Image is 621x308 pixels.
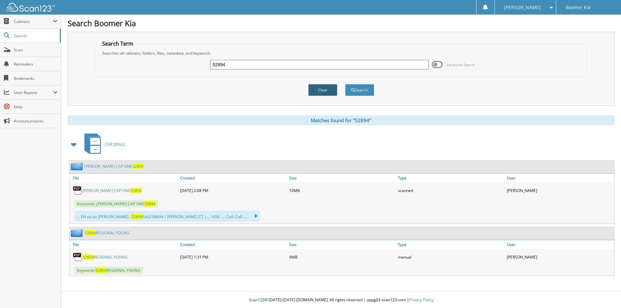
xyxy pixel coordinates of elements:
[308,84,337,96] button: Clear
[82,254,94,260] span: 52894
[70,240,179,249] a: File
[82,254,127,260] a: 52894REGIONAL YOUNG
[505,240,614,249] a: User
[74,267,143,274] span: Keywords: REGIONAL YOUNG
[179,174,288,182] a: Created
[14,76,58,81] span: Bookmarks
[132,164,144,169] span: 52894
[396,240,505,249] a: Type
[179,250,288,263] div: [DATE] 1:31 PM
[74,200,158,207] span: Keywords: [PERSON_NAME] CAP ONE
[6,3,55,12] img: scan123-logo-white.svg
[396,184,505,197] div: scanned
[84,230,96,236] span: 52894
[14,90,53,95] span: User Reports
[505,250,614,263] div: [PERSON_NAME]
[130,188,142,193] span: 52894
[589,277,621,308] iframe: Chat Widget
[14,47,58,53] span: Scan
[288,250,397,263] div: 9MB
[179,184,288,197] div: [DATE] 2:08 PM
[84,164,144,169] a: [PERSON_NAME] CAP ONE52894
[99,40,136,47] legend: Search Term
[70,174,179,182] a: File
[99,50,583,56] div: Searches all cabinets, folders, files, metadata, and keywords
[68,115,615,125] div: Matches found for "52894"
[396,250,505,263] div: manual
[105,142,125,147] span: CAR DEALS
[345,84,374,96] button: Search
[81,132,125,157] a: CAR DEALS
[131,214,143,219] span: 52894
[84,230,129,236] a: 52894REGIONAL YOUNG
[82,188,142,193] a: [PERSON_NAME] CAP ONE52894
[14,118,58,124] span: Announcements
[61,292,621,308] div: © [DATE]-[DATE] [DOMAIN_NAME]. All rights reserved | appg03-scan123-com |
[505,184,614,197] div: [PERSON_NAME]
[74,211,260,222] div: ... EH ee pa [PERSON_NAME] .. SALESMAN 1 [PERSON_NAME] CT |... 1456 ... : Cell: Cell: ...
[144,201,156,207] span: 52894
[288,184,397,197] div: 10MB
[71,229,84,237] img: folder2.png
[396,174,505,182] a: Type
[505,174,614,182] a: User
[446,62,475,67] span: Advanced Search
[68,18,615,28] h1: Search Boomer Kia
[249,297,265,303] span: Scan123
[95,268,107,273] span: 52894
[504,5,540,9] span: [PERSON_NAME]
[179,240,288,249] a: Created
[14,33,57,38] span: Search
[288,240,397,249] a: Size
[71,162,84,170] img: folder2.png
[409,297,433,303] a: Privacy Policy
[566,5,591,9] span: Boomer Kia
[14,104,58,110] span: Help
[73,186,82,195] img: PDF.png
[288,174,397,182] a: Size
[14,19,53,24] span: Cabinets
[14,61,58,67] span: Reminders
[73,252,82,262] img: PDF.png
